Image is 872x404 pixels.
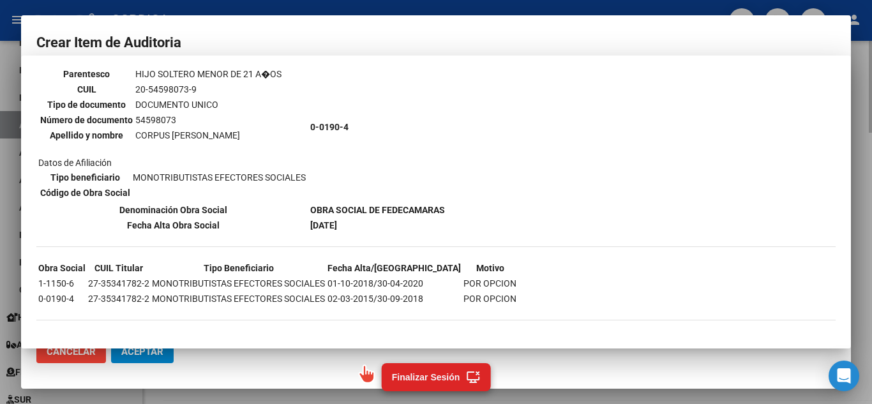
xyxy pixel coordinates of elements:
[38,52,308,202] td: Datos personales Datos de Afiliación
[38,276,86,290] td: 1-1150-6
[327,261,462,275] th: Fecha Alta/[GEOGRAPHIC_DATA]
[38,261,86,275] th: Obra Social
[121,346,163,357] span: Aceptar
[87,292,150,306] td: 27-35341782-2
[135,128,282,142] td: CORPUS [PERSON_NAME]
[40,128,133,142] th: Apellido y nombre
[327,276,462,290] td: 01-10-2018/30-04-2020
[38,218,308,232] th: Fecha Alta Obra Social
[463,261,517,275] th: Motivo
[40,98,133,112] th: Tipo de documento
[38,292,86,306] td: 0-0190-4
[36,340,106,363] button: Cancelar
[151,292,326,306] td: MONOTRIBUTISTAS EFECTORES SOCIALES
[111,340,174,363] button: Aceptar
[463,276,517,290] td: POR OPCION
[47,346,96,357] span: Cancelar
[327,292,462,306] td: 02-03-2015/30-09-2018
[463,292,517,306] td: POR OPCION
[40,170,131,184] th: Tipo beneficiario
[135,113,282,127] td: 54598073
[87,276,150,290] td: 27-35341782-2
[40,82,133,96] th: CUIL
[829,361,859,391] div: Open Intercom Messenger
[151,276,326,290] td: MONOTRIBUTISTAS EFECTORES SOCIALES
[132,170,306,184] td: MONOTRIBUTISTAS EFECTORES SOCIALES
[135,82,282,96] td: 20-54598073-9
[135,98,282,112] td: DOCUMENTO UNICO
[87,261,150,275] th: CUIL Titular
[310,205,445,215] b: OBRA SOCIAL DE FEDECAMARAS
[310,220,337,230] b: [DATE]
[135,67,282,81] td: HIJO SOLTERO MENOR DE 21 A�OS
[40,186,131,200] th: Código de Obra Social
[151,261,326,275] th: Tipo Beneficiario
[310,122,349,132] b: 0-0190-4
[40,113,133,127] th: Número de documento
[38,203,308,217] th: Denominación Obra Social
[40,67,133,81] th: Parentesco
[36,31,836,55] h2: Crear Item de Auditoria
